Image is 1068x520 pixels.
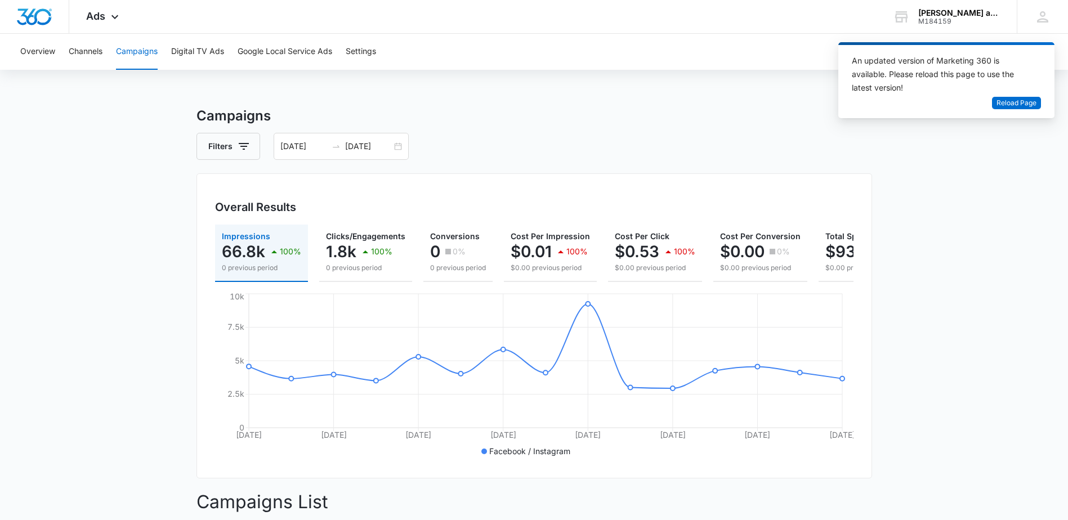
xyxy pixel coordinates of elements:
span: Cost Per Impression [511,231,590,241]
span: Clicks/Engagements [326,231,405,241]
tspan: [DATE] [575,430,601,440]
tspan: [DATE] [829,430,855,440]
p: 0% [453,248,466,255]
div: An updated version of Marketing 360 is available. Please reload this page to use the latest version! [852,54,1027,95]
button: Channels [69,34,102,70]
tspan: [DATE] [320,430,346,440]
span: Reload Page [996,98,1036,109]
p: Facebook / Instagram [489,445,570,457]
tspan: [DATE] [744,430,770,440]
input: End date [345,140,392,153]
button: Reload Page [992,97,1041,110]
button: Filters [196,133,260,160]
span: Ads [86,10,105,22]
p: $0.01 [511,243,552,261]
tspan: 0 [239,423,244,432]
div: account id [918,17,1000,25]
button: Google Local Service Ads [238,34,332,70]
p: 0 previous period [430,263,486,273]
h3: Campaigns [196,106,872,126]
input: Start date [280,140,327,153]
button: Digital TV Ads [171,34,224,70]
p: Campaigns List [196,488,872,515]
tspan: 7.5k [227,322,244,331]
p: 100% [566,248,588,255]
p: 0 previous period [222,263,301,273]
p: $0.00 previous period [825,263,920,273]
tspan: 5k [235,356,244,365]
h3: Overall Results [215,199,296,216]
span: Cost Per Click [615,231,669,241]
button: Overview [20,34,55,70]
p: 0% [777,248,790,255]
p: 100% [371,248,392,255]
p: 1.8k [326,243,356,261]
tspan: 2.5k [227,389,244,398]
p: $0.00 previous period [511,263,590,273]
span: Impressions [222,231,270,241]
span: Conversions [430,231,480,241]
span: Total Spend [825,231,872,241]
p: $931.01 [825,243,884,261]
p: 100% [674,248,695,255]
span: swap-right [332,142,341,151]
button: Campaigns [116,34,158,70]
p: 100% [280,248,301,255]
p: $0.00 previous period [720,263,801,273]
tspan: [DATE] [659,430,685,440]
p: $0.53 [615,243,659,261]
p: 0 [430,243,440,261]
div: account name [918,8,1000,17]
p: 0 previous period [326,263,405,273]
tspan: 10k [230,292,244,301]
p: $0.00 [720,243,765,261]
tspan: [DATE] [236,430,262,440]
button: Settings [346,34,376,70]
tspan: [DATE] [405,430,431,440]
p: $0.00 previous period [615,263,695,273]
span: Cost Per Conversion [720,231,801,241]
tspan: [DATE] [490,430,516,440]
span: to [332,142,341,151]
p: 66.8k [222,243,265,261]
